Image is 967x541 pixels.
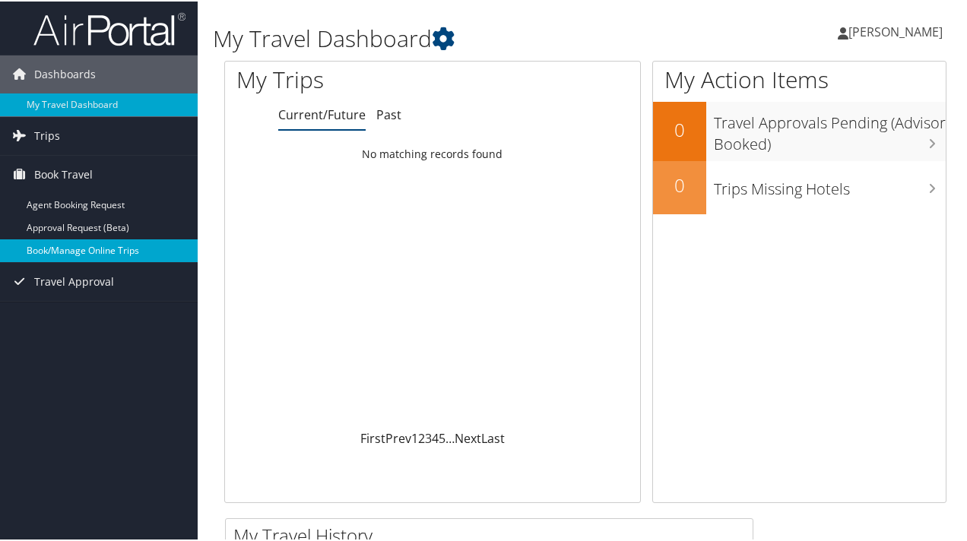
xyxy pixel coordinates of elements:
a: 1 [411,429,418,445]
span: Travel Approval [34,261,114,299]
span: Dashboards [34,54,96,92]
span: Trips [34,115,60,153]
td: No matching records found [225,139,640,166]
a: Next [455,429,481,445]
a: Past [376,105,401,122]
span: … [445,429,455,445]
span: Book Travel [34,154,93,192]
h3: Trips Missing Hotels [714,169,946,198]
h1: My Action Items [653,62,946,94]
a: 3 [425,429,432,445]
a: Prev [385,429,411,445]
a: 2 [418,429,425,445]
a: 5 [439,429,445,445]
h3: Travel Approvals Pending (Advisor Booked) [714,103,946,153]
img: airportal-logo.png [33,10,185,46]
a: 0Trips Missing Hotels [653,160,946,213]
h1: My Trips [236,62,455,94]
h1: My Travel Dashboard [213,21,709,53]
a: Current/Future [278,105,366,122]
a: Last [481,429,505,445]
a: First [360,429,385,445]
span: [PERSON_NAME] [848,22,943,39]
a: 4 [432,429,439,445]
a: [PERSON_NAME] [838,8,958,53]
h2: 0 [653,115,706,141]
a: 0Travel Approvals Pending (Advisor Booked) [653,100,946,159]
h2: 0 [653,171,706,197]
